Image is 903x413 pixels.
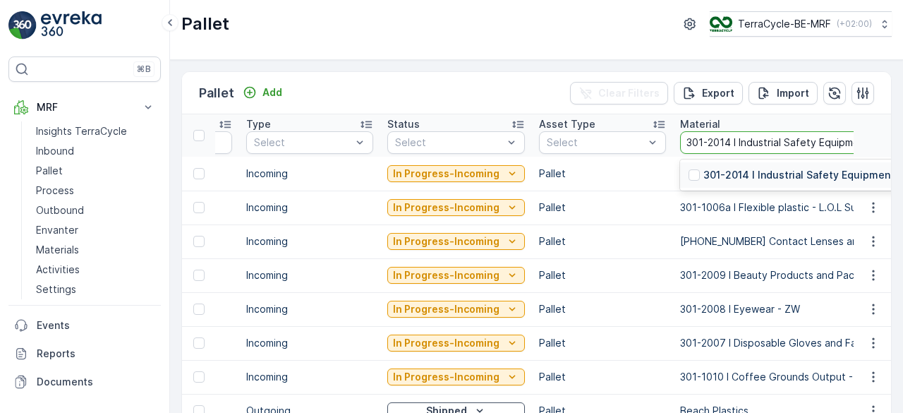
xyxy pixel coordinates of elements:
a: Reports [8,340,161,368]
p: Select [547,136,644,150]
div: Toggle Row Selected [193,304,205,315]
button: In Progress-Incoming [387,165,525,182]
p: Process [36,184,74,198]
p: Events [37,318,155,333]
button: In Progress-Incoming [387,233,525,250]
button: Import [749,82,818,104]
p: In Progress-Incoming [393,268,499,282]
button: In Progress-Incoming [387,267,525,284]
p: Select [395,136,503,150]
div: Toggle Row Selected [193,270,205,281]
p: Pallet [539,234,666,249]
button: In Progress-Incoming [387,335,525,352]
p: In Progress-Incoming [393,200,499,215]
button: In Progress-Incoming [387,369,525,385]
a: Pallet [30,161,161,181]
p: Export [702,86,734,100]
button: Clear Filters [570,82,668,104]
p: ⌘B [137,64,151,75]
p: In Progress-Incoming [393,370,499,384]
p: Settings [36,282,76,297]
p: Incoming [246,167,373,181]
button: Add [237,84,288,101]
p: TerraCycle-BE-MRF [738,17,831,31]
button: In Progress-Incoming [387,301,525,318]
button: Export [674,82,743,104]
p: Incoming [246,370,373,384]
p: Pallet [181,13,229,35]
a: Insights TerraCycle [30,121,161,141]
a: Activities [30,260,161,280]
p: Clear Filters [598,86,660,100]
a: Events [8,311,161,340]
p: Select [254,136,351,150]
a: Documents [8,368,161,396]
p: Incoming [246,234,373,249]
p: Material [680,117,720,131]
img: logo [8,11,37,40]
a: Materials [30,240,161,260]
p: Incoming [246,302,373,316]
p: In Progress-Incoming [393,167,499,181]
img: TC_4YUyfDE.png [710,16,732,32]
p: Pallet [539,268,666,282]
p: Asset Type [539,117,595,131]
p: Incoming [246,200,373,215]
a: Outbound [30,200,161,220]
p: In Progress-Incoming [393,336,499,350]
p: Pallet [539,370,666,384]
p: Type [246,117,271,131]
a: Inbound [30,141,161,161]
p: Pallet [539,302,666,316]
img: logo_light-DOdMpM7g.png [41,11,102,40]
div: Toggle Row Selected [193,202,205,213]
a: Process [30,181,161,200]
p: Activities [36,263,80,277]
div: Toggle Row Selected [193,236,205,247]
p: Status [387,117,420,131]
p: Insights TerraCycle [36,124,127,138]
a: Envanter [30,220,161,240]
p: Reports [37,347,155,361]
p: Incoming [246,336,373,350]
p: Pallet [539,336,666,350]
p: In Progress-Incoming [393,234,499,249]
p: Outbound [36,203,84,217]
div: Toggle Row Selected [193,168,205,179]
div: Toggle Row Selected [193,371,205,383]
p: Pallet [199,83,234,103]
p: Materials [36,243,79,257]
button: TerraCycle-BE-MRF(+02:00) [710,11,892,37]
p: Documents [37,375,155,389]
p: In Progress-Incoming [393,302,499,316]
p: Pallet [539,200,666,215]
p: Pallet [36,164,63,178]
p: Inbound [36,144,74,158]
button: In Progress-Incoming [387,199,525,216]
p: ( +02:00 ) [837,18,872,30]
p: Pallet [539,167,666,181]
p: Incoming [246,268,373,282]
p: Import [777,86,809,100]
div: Toggle Row Selected [193,337,205,349]
button: MRF [8,93,161,121]
p: Add [262,85,282,100]
a: Settings [30,280,161,299]
p: Envanter [36,223,78,237]
p: MRF [37,100,133,114]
